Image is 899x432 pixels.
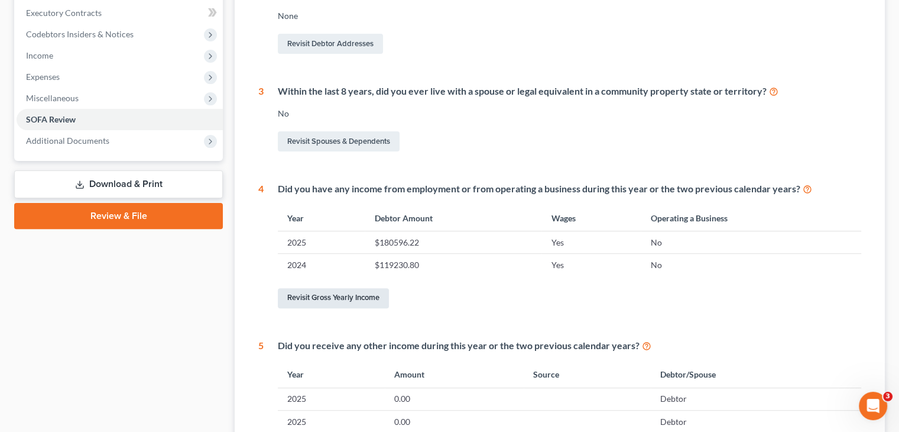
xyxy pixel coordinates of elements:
td: 2024 [278,254,365,276]
a: Download & Print [14,170,223,198]
th: Operating a Business [641,205,861,231]
span: Miscellaneous [26,93,79,103]
div: No [278,108,861,120]
span: Codebtors Insiders & Notices [26,29,134,39]
td: 2025 [278,388,385,410]
td: 2025 [278,231,365,254]
th: Year [278,205,365,231]
th: Debtor Amount [365,205,541,231]
span: SOFA Review [26,114,76,124]
a: SOFA Review [17,109,223,130]
a: Revisit Spouses & Dependents [278,131,400,151]
th: Amount [385,362,524,388]
td: Yes [541,231,641,254]
span: 3 [883,392,892,401]
span: Income [26,50,53,60]
a: Executory Contracts [17,2,223,24]
span: Executory Contracts [26,8,102,18]
div: 3 [258,85,264,154]
div: Did you receive any other income during this year or the two previous calendar years? [278,339,861,353]
td: No [641,231,861,254]
span: Expenses [26,72,60,82]
td: $119230.80 [365,254,541,276]
th: Year [278,362,385,388]
iframe: Intercom live chat [859,392,887,420]
div: Within the last 8 years, did you ever live with a spouse or legal equivalent in a community prope... [278,85,861,98]
th: Debtor/Spouse [651,362,861,388]
td: Debtor [651,388,861,410]
a: Revisit Debtor Addresses [278,34,383,54]
th: Wages [541,205,641,231]
a: Revisit Gross Yearly Income [278,288,389,308]
td: $180596.22 [365,231,541,254]
a: Review & File [14,203,223,229]
th: Source [524,362,651,388]
div: Did you have any income from employment or from operating a business during this year or the two ... [278,182,861,196]
td: 0.00 [385,388,524,410]
td: No [641,254,861,276]
span: Additional Documents [26,136,109,146]
td: Yes [541,254,641,276]
div: None [278,10,861,22]
div: 4 [258,182,264,311]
